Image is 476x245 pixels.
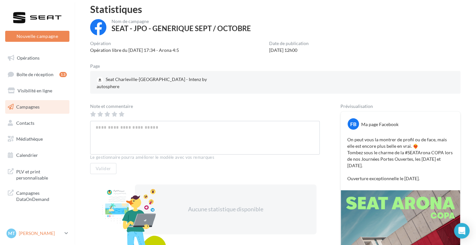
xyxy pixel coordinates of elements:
[17,55,40,61] span: Opérations
[112,25,251,32] div: SEAT - JPO - GENERIQUE SEPT / OCTOBRE
[340,104,460,109] div: Prévisualisation
[59,72,67,77] div: 13
[18,88,52,93] span: Visibilité en ligne
[90,64,105,68] div: Page
[16,167,67,181] span: PLV et print personnalisable
[4,51,71,65] a: Opérations
[16,189,67,203] span: Campagnes DataOnDemand
[8,230,15,237] span: MT
[90,41,179,46] div: Opération
[4,148,71,162] a: Calendrier
[90,163,116,174] button: Valider
[90,104,320,109] div: Note et commentaire
[4,100,71,114] a: Campagnes
[16,152,38,158] span: Calendrier
[4,116,71,130] a: Contacts
[348,118,359,130] div: FB
[16,104,40,110] span: Campagnes
[19,230,62,237] p: [PERSON_NAME]
[4,132,71,146] a: Médiathèque
[4,186,71,205] a: Campagnes DataOnDemand
[90,4,460,14] div: Statistiques
[269,47,309,53] div: [DATE] 12h00
[16,136,43,142] span: Médiathèque
[347,136,454,182] p: On peut vous la montrer de profil ou de face, mais elle est encore plus belle en vrai. ❤️‍🔥 Tombe...
[90,155,320,160] div: Le gestionnaire pourra améliorer le modèle avec vos remarques
[90,47,179,53] div: Opération libre du [DATE] 17:34 - Arona 4:5
[4,67,71,81] a: Boîte de réception13
[5,31,69,42] button: Nouvelle campagne
[4,165,71,184] a: PLV et print personnalisable
[112,19,251,24] div: Nom de campagne
[156,205,296,214] div: Aucune statistique disponible
[16,120,34,125] span: Contacts
[269,41,309,46] div: Date de publication
[17,71,54,77] span: Boîte de réception
[95,75,215,91] a: Seat Charleville-[GEOGRAPHIC_DATA] - Intenz by autosphere
[454,223,470,239] div: Open Intercom Messenger
[5,227,69,239] a: MT [PERSON_NAME]
[4,84,71,98] a: Visibilité en ligne
[361,121,399,128] div: Ma page Facebook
